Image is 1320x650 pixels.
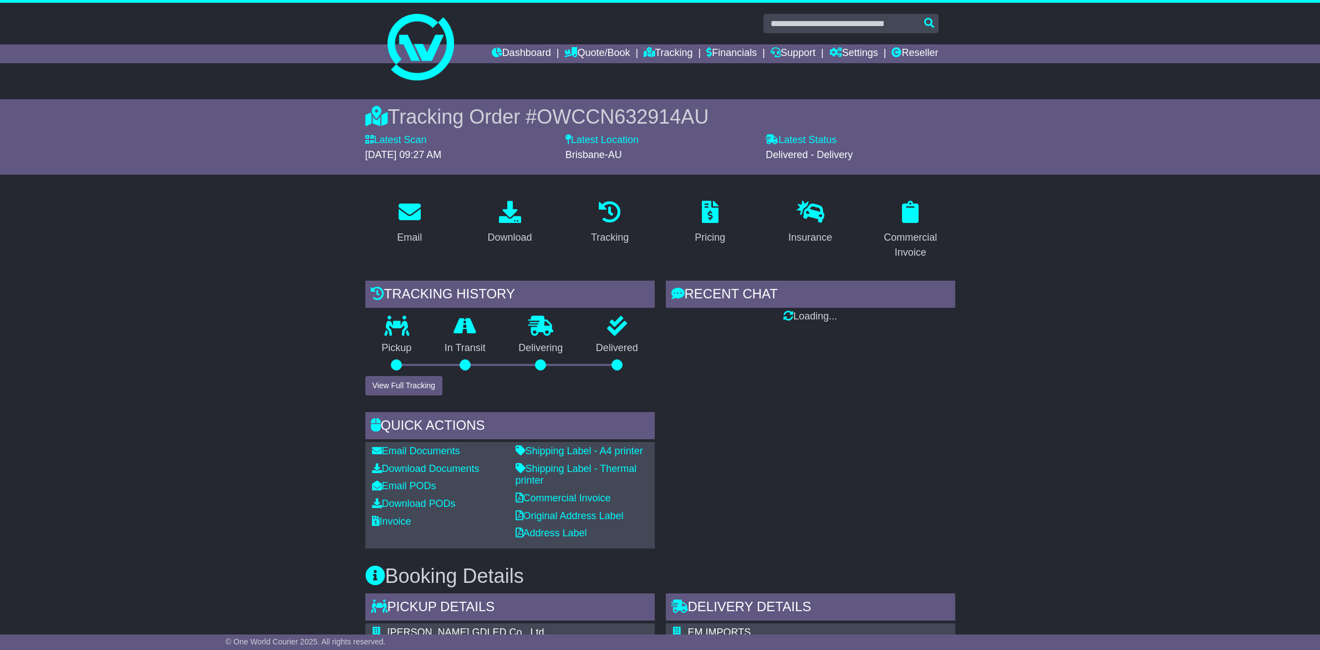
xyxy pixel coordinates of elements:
[390,197,429,249] a: Email
[226,637,386,646] span: © One World Courier 2025. All rights reserved.
[584,197,636,249] a: Tracking
[891,44,938,63] a: Reseller
[829,44,878,63] a: Settings
[372,463,480,474] a: Download Documents
[516,463,637,486] a: Shipping Label - Thermal printer
[564,44,630,63] a: Quote/Book
[771,44,816,63] a: Support
[666,593,955,623] div: Delivery Details
[365,134,427,146] label: Latest Scan
[428,342,502,354] p: In Transit
[365,281,655,311] div: Tracking history
[365,593,655,623] div: Pickup Details
[766,134,837,146] label: Latest Status
[516,527,587,539] a: Address Label
[492,44,551,63] a: Dashboard
[365,565,955,587] h3: Booking Details
[372,445,460,456] a: Email Documents
[565,149,622,160] span: Brisbane-AU
[788,230,832,245] div: Insurance
[372,498,456,509] a: Download PODs
[666,281,955,311] div: RECENT CHAT
[365,149,442,160] span: [DATE] 09:27 AM
[502,342,580,354] p: Delivering
[644,44,692,63] a: Tracking
[397,230,422,245] div: Email
[695,230,725,245] div: Pricing
[688,627,751,638] span: EM IMPORTS
[365,105,955,129] div: Tracking Order #
[487,230,532,245] div: Download
[579,342,655,354] p: Delivered
[365,376,442,395] button: View Full Tracking
[866,197,955,264] a: Commercial Invoice
[388,627,544,638] span: [PERSON_NAME] GDLED Co., Ltd
[781,197,839,249] a: Insurance
[372,480,436,491] a: Email PODs
[516,510,624,521] a: Original Address Label
[706,44,757,63] a: Financials
[591,230,629,245] div: Tracking
[516,492,611,504] a: Commercial Invoice
[480,197,539,249] a: Download
[766,149,853,160] span: Delivered - Delivery
[666,311,955,323] div: Loading...
[565,134,639,146] label: Latest Location
[516,445,643,456] a: Shipping Label - A4 printer
[873,230,948,260] div: Commercial Invoice
[365,342,429,354] p: Pickup
[372,516,411,527] a: Invoice
[537,105,709,128] span: OWCCN632914AU
[365,412,655,442] div: Quick Actions
[687,197,732,249] a: Pricing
